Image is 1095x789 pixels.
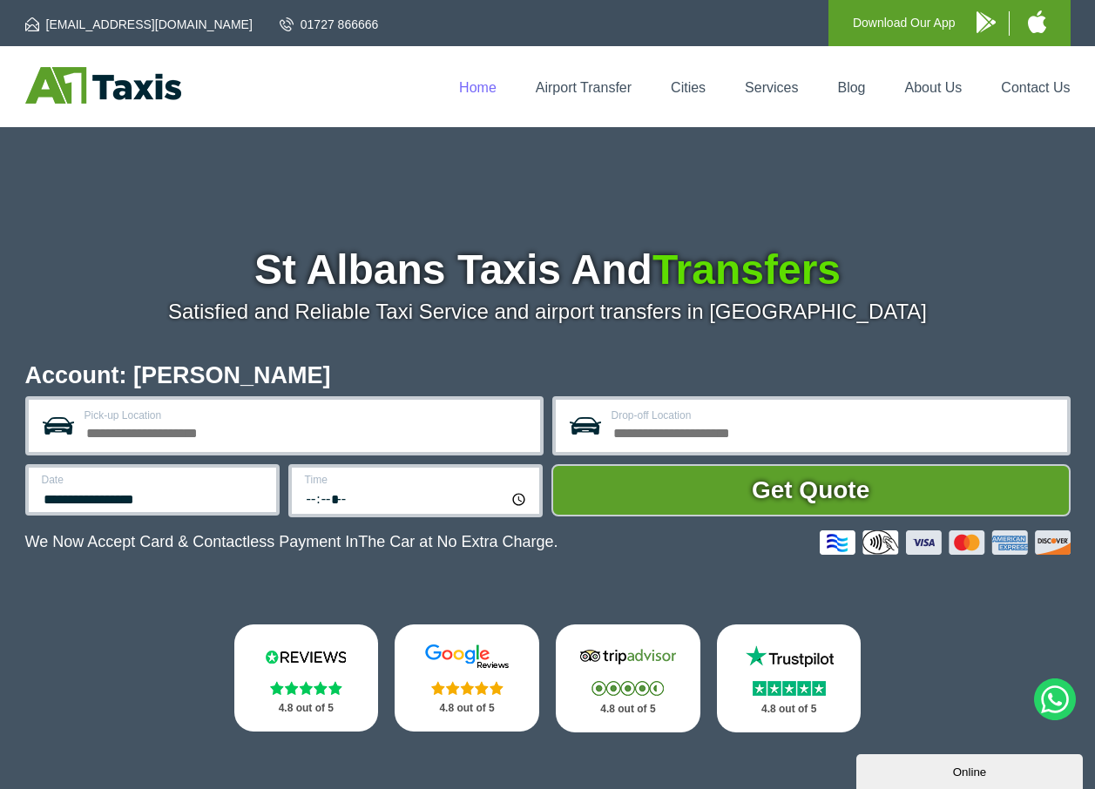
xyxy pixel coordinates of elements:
[25,533,558,551] p: We Now Accept Card & Contactless Payment In
[253,698,360,719] p: 4.8 out of 5
[25,364,1071,388] h2: Account: [PERSON_NAME]
[1001,80,1070,95] a: Contact Us
[745,80,798,95] a: Services
[652,246,841,293] span: Transfers
[717,624,862,732] a: Trustpilot Stars 4.8 out of 5
[753,681,826,696] img: Stars
[305,475,529,485] label: Time
[856,751,1086,789] iframe: chat widget
[905,80,963,95] a: About Us
[253,644,358,670] img: Reviews.io
[575,698,681,720] p: 4.8 out of 5
[820,530,1071,555] img: Credit And Debit Cards
[853,12,956,34] p: Download Our App
[736,698,842,720] p: 4.8 out of 5
[234,624,379,732] a: Reviews.io Stars 4.8 out of 5
[395,624,539,732] a: Google Stars 4.8 out of 5
[671,80,706,95] a: Cities
[576,644,680,670] img: Tripadvisor
[25,67,181,104] img: A1 Taxis St Albans LTD
[270,681,342,695] img: Stars
[25,300,1071,324] p: Satisfied and Reliable Taxi Service and airport transfers in [GEOGRAPHIC_DATA]
[414,698,520,719] p: 4.8 out of 5
[415,644,519,670] img: Google
[737,644,842,670] img: Trustpilot
[459,80,497,95] a: Home
[591,681,664,696] img: Stars
[25,249,1071,291] h1: St Albans Taxis And
[358,533,558,550] span: The Car at No Extra Charge.
[431,681,504,695] img: Stars
[977,11,996,33] img: A1 Taxis Android App
[536,80,632,95] a: Airport Transfer
[84,410,530,421] label: Pick-up Location
[612,410,1057,421] label: Drop-off Location
[1028,10,1046,33] img: A1 Taxis iPhone App
[556,624,700,732] a: Tripadvisor Stars 4.8 out of 5
[25,16,253,33] a: [EMAIL_ADDRESS][DOMAIN_NAME]
[551,464,1071,516] button: Get Quote
[280,16,379,33] a: 01727 866666
[42,475,266,485] label: Date
[837,80,865,95] a: Blog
